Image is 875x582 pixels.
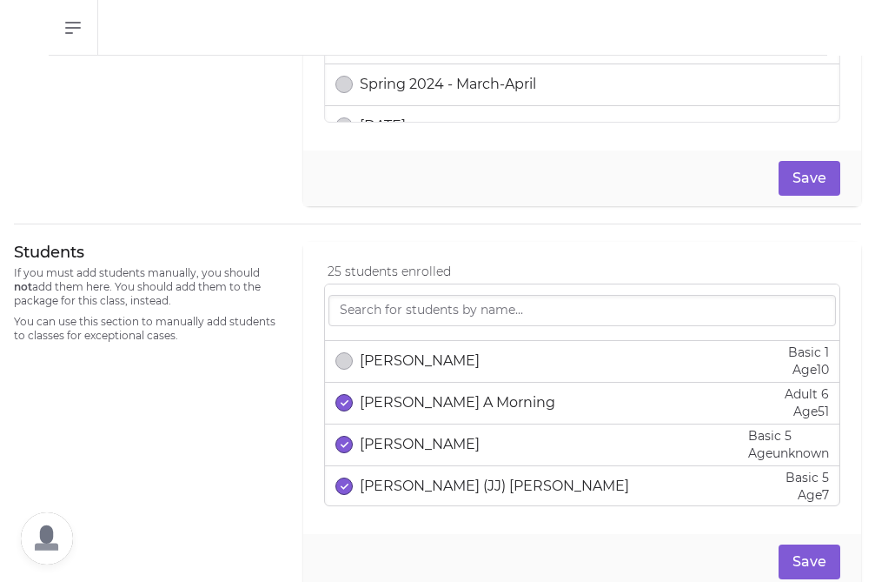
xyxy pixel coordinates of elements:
span: not [14,280,32,293]
p: Age 51 [785,403,829,420]
p: Basic 5 [786,469,829,486]
a: Open chat [21,512,73,565]
p: Basic 1 [788,344,829,361]
p: Age 10 [788,361,829,378]
p: 25 students enrolled [328,263,840,280]
h3: Students [14,242,282,263]
p: If you must add students manually, you should add them here. You should add them to the package f... [14,266,282,308]
p: [PERSON_NAME] [360,434,480,455]
button: Save [779,545,840,579]
p: You can use this section to manually add students to classes for exceptional cases. [14,315,282,343]
button: select date [335,352,353,370]
button: select date [335,478,353,495]
p: [PERSON_NAME] A Morning [360,392,555,413]
button: select date [335,117,353,135]
button: select date [335,76,353,93]
p: Age 7 [786,486,829,504]
button: Save [779,161,840,196]
p: Adult 6 [785,385,829,403]
p: [PERSON_NAME] (JJ) [PERSON_NAME] [360,476,629,497]
button: select date [335,436,353,453]
p: Basic 5 [748,427,829,445]
p: [PERSON_NAME] [360,351,480,371]
button: select date [335,394,353,411]
p: Spring 2024 - March-April [360,74,536,95]
p: Age unknown [748,445,829,462]
p: [DATE] [360,116,406,137]
input: Search for students by name... [328,295,836,326]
